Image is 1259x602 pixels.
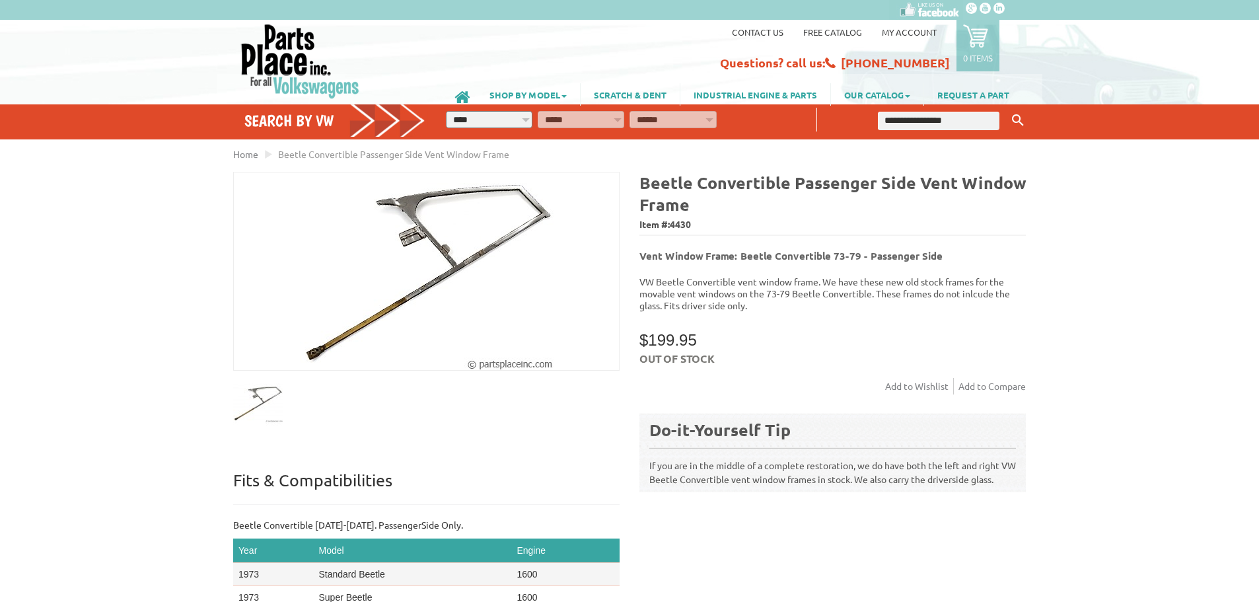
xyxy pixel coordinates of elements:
[639,172,1026,215] b: Beetle Convertible Passenger Side Vent Window Frame
[278,148,509,160] span: Beetle Convertible Passenger Side Vent Window Frame
[476,83,580,106] a: SHOP BY MODEL
[233,518,620,532] p: Beetle Convertible [DATE]-[DATE]. PassengerSide Only.
[956,20,999,71] a: 0 items
[1008,110,1028,132] button: Keyword Search
[233,470,620,505] p: Fits & Compatibilities
[958,378,1026,395] a: Add to Compare
[233,539,314,563] th: Year
[511,563,620,586] td: 1600
[803,26,862,38] a: Free Catalog
[300,172,554,370] img: Beetle Convertible Driver Side Vent Window Frame
[882,26,937,38] a: My Account
[924,83,1023,106] a: REQUEST A PART
[581,83,680,106] a: SCRATCH & DENT
[314,563,512,586] td: Standard Beetle
[639,352,715,365] span: Out of stock
[233,378,283,428] img: Beetle Convertible Driver Side Vent Window Frame
[244,111,425,130] h4: Search by VW
[831,83,923,106] a: OUR CATALOG
[649,447,1016,486] p: If you are in the middle of a complete restoration, we do have both the left and right VW Beetle ...
[680,83,830,106] a: INDUSTRIAL ENGINE & PARTS
[732,26,783,38] a: Contact us
[314,539,512,563] th: Model
[885,378,954,395] a: Add to Wishlist
[233,563,314,586] td: 1973
[639,249,943,262] b: Vent Window Frame: Beetle Convertible 73-79 - Passenger Side
[639,215,1026,235] span: Item #:
[233,148,258,160] a: Home
[511,539,620,563] th: Engine
[649,419,791,440] b: Do-it-Yourself Tip
[639,331,697,349] span: $199.95
[670,218,691,230] span: 4430
[639,276,1026,311] p: VW Beetle Convertible vent window frame. We have these new old stock frames for the movable vent ...
[240,23,361,99] img: Parts Place Inc!
[963,52,993,63] p: 0 items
